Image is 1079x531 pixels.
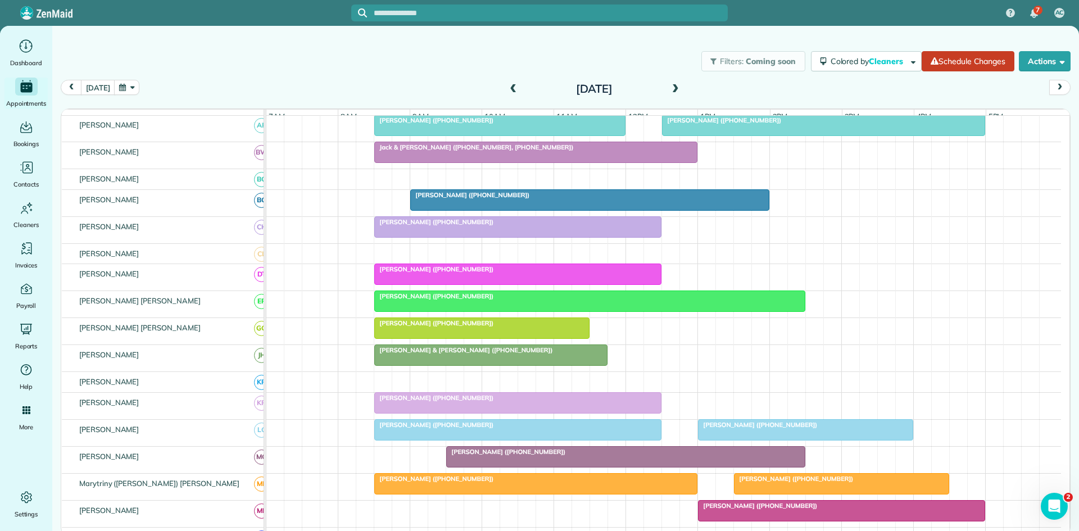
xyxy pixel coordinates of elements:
[374,265,494,273] span: [PERSON_NAME] ([PHONE_NUMBER])
[254,396,269,411] span: KR
[77,195,142,204] span: [PERSON_NAME]
[374,346,553,354] span: [PERSON_NAME] & [PERSON_NAME] ([PHONE_NUMBER])
[254,294,269,309] span: EP
[266,112,287,121] span: 7am
[13,138,39,149] span: Bookings
[19,421,33,433] span: More
[4,320,48,352] a: Reports
[626,112,650,121] span: 12pm
[254,348,269,363] span: JH
[374,143,574,151] span: Jack & [PERSON_NAME] ([PHONE_NUMBER], [PHONE_NUMBER])
[374,116,494,124] span: [PERSON_NAME] ([PHONE_NUMBER])
[15,341,38,352] span: Reports
[697,502,818,510] span: [PERSON_NAME] ([PHONE_NUMBER])
[410,112,431,121] span: 9am
[4,488,48,520] a: Settings
[1049,80,1071,95] button: next
[374,475,494,483] span: [PERSON_NAME] ([PHONE_NUMBER])
[77,479,242,488] span: Marytriny ([PERSON_NAME]) [PERSON_NAME]
[698,112,718,121] span: 1pm
[254,321,269,336] span: GG
[254,267,269,282] span: DT
[13,219,39,230] span: Cleaners
[77,398,142,407] span: [PERSON_NAME]
[254,172,269,187] span: BC
[13,179,39,190] span: Contacts
[482,112,507,121] span: 10am
[77,120,142,129] span: [PERSON_NAME]
[374,319,494,327] span: [PERSON_NAME] ([PHONE_NUMBER])
[77,377,142,386] span: [PERSON_NAME]
[842,112,862,121] span: 3pm
[254,247,269,262] span: CL
[4,239,48,271] a: Invoices
[410,191,530,199] span: [PERSON_NAME] ([PHONE_NUMBER])
[831,56,907,66] span: Colored by
[4,158,48,190] a: Contacts
[77,249,142,258] span: [PERSON_NAME]
[1022,1,1046,26] div: 7 unread notifications
[6,98,47,109] span: Appointments
[914,112,934,121] span: 4pm
[77,296,203,305] span: [PERSON_NAME] [PERSON_NAME]
[4,37,48,69] a: Dashboard
[77,452,142,461] span: [PERSON_NAME]
[20,381,33,392] span: Help
[770,112,790,121] span: 2pm
[4,78,48,109] a: Appointments
[746,56,796,66] span: Coming soon
[1036,6,1040,15] span: 7
[374,421,494,429] span: [PERSON_NAME] ([PHONE_NUMBER])
[986,112,1006,121] span: 5pm
[254,503,269,519] span: ML
[554,112,579,121] span: 11am
[720,56,743,66] span: Filters:
[1064,493,1073,502] span: 2
[1041,493,1068,520] iframe: Intercom live chat
[77,147,142,156] span: [PERSON_NAME]
[77,506,142,515] span: [PERSON_NAME]
[254,193,269,208] span: BG
[4,280,48,311] a: Payroll
[77,269,142,278] span: [PERSON_NAME]
[10,57,42,69] span: Dashboard
[254,118,269,133] span: AF
[15,509,38,520] span: Settings
[869,56,905,66] span: Cleaners
[254,476,269,492] span: ME
[77,222,142,231] span: [PERSON_NAME]
[338,112,359,121] span: 8am
[77,425,142,434] span: [PERSON_NAME]
[77,174,142,183] span: [PERSON_NAME]
[77,350,142,359] span: [PERSON_NAME]
[81,80,115,95] button: [DATE]
[254,450,269,465] span: MG
[61,80,82,95] button: prev
[733,475,854,483] span: [PERSON_NAME] ([PHONE_NUMBER])
[524,83,664,95] h2: [DATE]
[811,51,922,71] button: Colored byCleaners
[697,421,818,429] span: [PERSON_NAME] ([PHONE_NUMBER])
[15,260,38,271] span: Invoices
[254,220,269,235] span: CH
[446,448,566,456] span: [PERSON_NAME] ([PHONE_NUMBER])
[922,51,1014,71] a: Schedule Changes
[1019,51,1071,71] button: Actions
[351,8,367,17] button: Focus search
[374,292,494,300] span: [PERSON_NAME] ([PHONE_NUMBER])
[374,394,494,402] span: [PERSON_NAME] ([PHONE_NUMBER])
[254,423,269,438] span: LC
[661,116,782,124] span: [PERSON_NAME] ([PHONE_NUMBER])
[374,218,494,226] span: [PERSON_NAME] ([PHONE_NUMBER])
[16,300,37,311] span: Payroll
[4,361,48,392] a: Help
[4,118,48,149] a: Bookings
[1055,8,1064,17] span: AC
[254,145,269,160] span: BW
[254,375,269,390] span: KR
[77,323,203,332] span: [PERSON_NAME] [PERSON_NAME]
[358,8,367,17] svg: Focus search
[4,199,48,230] a: Cleaners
